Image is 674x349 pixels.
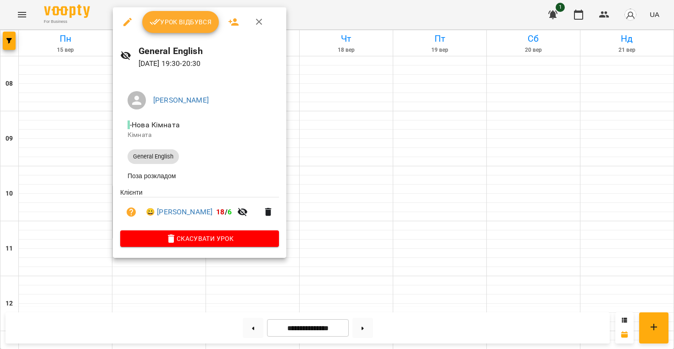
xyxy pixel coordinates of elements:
[153,96,209,104] a: [PERSON_NAME]
[120,168,279,184] li: Поза розкладом
[139,58,279,69] p: [DATE] 19:30 - 20:30
[120,230,279,247] button: Скасувати Урок
[120,188,279,230] ul: Клієнти
[146,207,212,218] a: 😀 [PERSON_NAME]
[150,16,212,27] span: Урок відбувся
[128,131,272,140] p: Кімната
[216,207,224,216] span: 18
[142,11,219,33] button: Урок відбувся
[228,207,232,216] span: 6
[120,201,142,223] button: Візит ще не сплачено. Додати оплату?
[128,153,179,161] span: General English
[139,44,279,58] h6: General English
[128,120,182,129] span: - Нова Кімната
[128,233,272,244] span: Скасувати Урок
[216,207,232,216] b: /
